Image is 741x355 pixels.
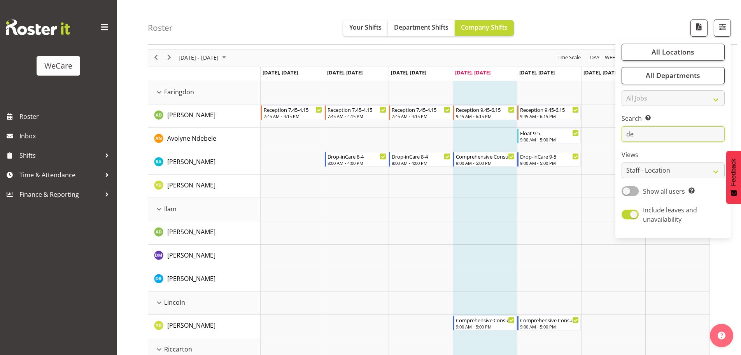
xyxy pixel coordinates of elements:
button: All Locations [622,44,725,61]
div: Reception 9.45-6.15 [520,106,579,113]
div: 9:45 AM - 6:15 PM [520,113,579,119]
td: Aleea Devenport resource [148,221,261,245]
span: [PERSON_NAME] [167,321,215,330]
div: 9:00 AM - 5:00 PM [456,323,515,330]
div: Aleea Devenport"s event - Reception 9.45-6.15 Begin From Thursday, September 11, 2025 at 9:45:00 ... [453,105,517,120]
label: Views [622,150,725,160]
div: 7:45 AM - 4:15 PM [392,113,450,119]
div: Avolyne Ndebele"s event - Float 9-5 Begin From Friday, September 12, 2025 at 9:00:00 AM GMT+12:00... [517,129,581,143]
span: [DATE], [DATE] [519,69,555,76]
div: Yvonne Denny"s event - Comprehensive Consult Begin From Thursday, September 11, 2025 at 9:00:00 A... [453,316,517,330]
span: [DATE], [DATE] [583,69,619,76]
div: Drop-inCare 8-4 [392,152,450,160]
td: Ilam resource [148,198,261,221]
div: Reception 7.45-4.15 [392,106,450,113]
td: Aleea Devenport resource [148,104,261,128]
span: Avolyne Ndebele [167,134,216,143]
button: Time Scale [555,53,582,62]
a: Avolyne Ndebele [167,134,216,143]
span: [DATE] - [DATE] [178,53,219,62]
button: Department Shifts [388,20,455,36]
a: [PERSON_NAME] [167,227,215,237]
div: Aleea Devenport"s event - Reception 7.45-4.15 Begin From Tuesday, September 9, 2025 at 7:45:00 AM... [325,105,388,120]
span: Company Shifts [461,23,508,32]
span: [PERSON_NAME] [167,181,215,189]
div: Rachna Anderson"s event - Drop-inCare 8-4 Begin From Tuesday, September 9, 2025 at 8:00:00 AM GMT... [325,152,388,167]
a: [PERSON_NAME] [167,251,215,260]
span: Time & Attendance [19,169,101,181]
div: 9:00 AM - 5:00 PM [520,323,579,330]
span: [PERSON_NAME] [167,111,215,119]
div: next period [163,49,176,66]
span: All Departments [646,71,700,80]
td: Deepti Raturi resource [148,268,261,291]
div: WeCare [44,60,72,72]
button: Filter Shifts [714,19,731,37]
span: All Locations [652,48,694,57]
span: [DATE], [DATE] [327,69,363,76]
img: Rosterit website logo [6,19,70,35]
span: Include leaves and unavailability [643,206,697,224]
span: Roster [19,111,113,122]
button: All Departments [622,67,725,84]
a: [PERSON_NAME] [167,157,215,166]
button: September 2025 [177,53,229,62]
span: Faringdon [164,87,194,97]
span: Time Scale [556,53,582,62]
div: 9:00 AM - 5:00 PM [520,160,579,166]
div: Comprehensive Consult [456,316,515,324]
span: Department Shifts [394,23,448,32]
button: Next [164,53,175,62]
td: Yvonne Denny resource [148,175,261,198]
td: Yvonne Denny resource [148,315,261,338]
span: Lincoln [164,298,185,307]
span: [PERSON_NAME] [167,251,215,260]
span: Feedback [730,159,737,186]
div: 9:00 AM - 5:00 PM [520,136,579,143]
button: Download a PDF of the roster according to the set date range. [690,19,708,37]
button: Timeline Week [604,53,620,62]
div: Rachna Anderson"s event - Drop-inCare 9-5 Begin From Friday, September 12, 2025 at 9:00:00 AM GMT... [517,152,581,167]
button: Feedback - Show survey [726,151,741,204]
button: Your Shifts [343,20,388,36]
input: Search [622,127,725,142]
a: [PERSON_NAME] [167,110,215,120]
button: Previous [151,53,161,62]
span: Riccarton [164,344,192,354]
span: Finance & Reporting [19,189,101,200]
div: Comprehensive Consult [520,316,579,324]
a: [PERSON_NAME] [167,274,215,283]
div: Aleea Devenport"s event - Reception 9.45-6.15 Begin From Friday, September 12, 2025 at 9:45:00 AM... [517,105,581,120]
div: 8:00 AM - 4:00 PM [392,160,450,166]
div: Aleea Devenport"s event - Reception 7.45-4.15 Begin From Monday, September 8, 2025 at 7:45:00 AM ... [261,105,324,120]
span: Ilam [164,204,177,214]
div: 8:00 AM - 4:00 PM [328,160,386,166]
span: Week [604,53,619,62]
div: Reception 7.45-4.15 [264,106,322,113]
span: Shifts [19,150,101,161]
div: 7:45 AM - 4:15 PM [264,113,322,119]
span: Day [589,53,600,62]
div: Yvonne Denny"s event - Comprehensive Consult Begin From Friday, September 12, 2025 at 9:00:00 AM ... [517,316,581,330]
span: Inbox [19,130,113,142]
button: Timeline Day [589,53,601,62]
img: help-xxl-2.png [718,332,725,339]
div: Float 9-5 [520,129,579,137]
div: 9:45 AM - 6:15 PM [456,113,515,119]
span: [DATE], [DATE] [455,69,490,76]
div: Drop-inCare 8-4 [328,152,386,160]
td: Faringdon resource [148,81,261,104]
div: Drop-inCare 9-5 [520,152,579,160]
span: Your Shifts [349,23,382,32]
span: Show all users [643,187,685,196]
div: 7:45 AM - 4:15 PM [328,113,386,119]
div: Rachna Anderson"s event - Drop-inCare 8-4 Begin From Wednesday, September 10, 2025 at 8:00:00 AM ... [389,152,452,167]
div: Comprehensive Consult 9-5 [456,152,515,160]
td: Avolyne Ndebele resource [148,128,261,151]
button: Company Shifts [455,20,514,36]
a: [PERSON_NAME] [167,321,215,330]
div: 9:00 AM - 5:00 PM [456,160,515,166]
a: [PERSON_NAME] [167,180,215,190]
